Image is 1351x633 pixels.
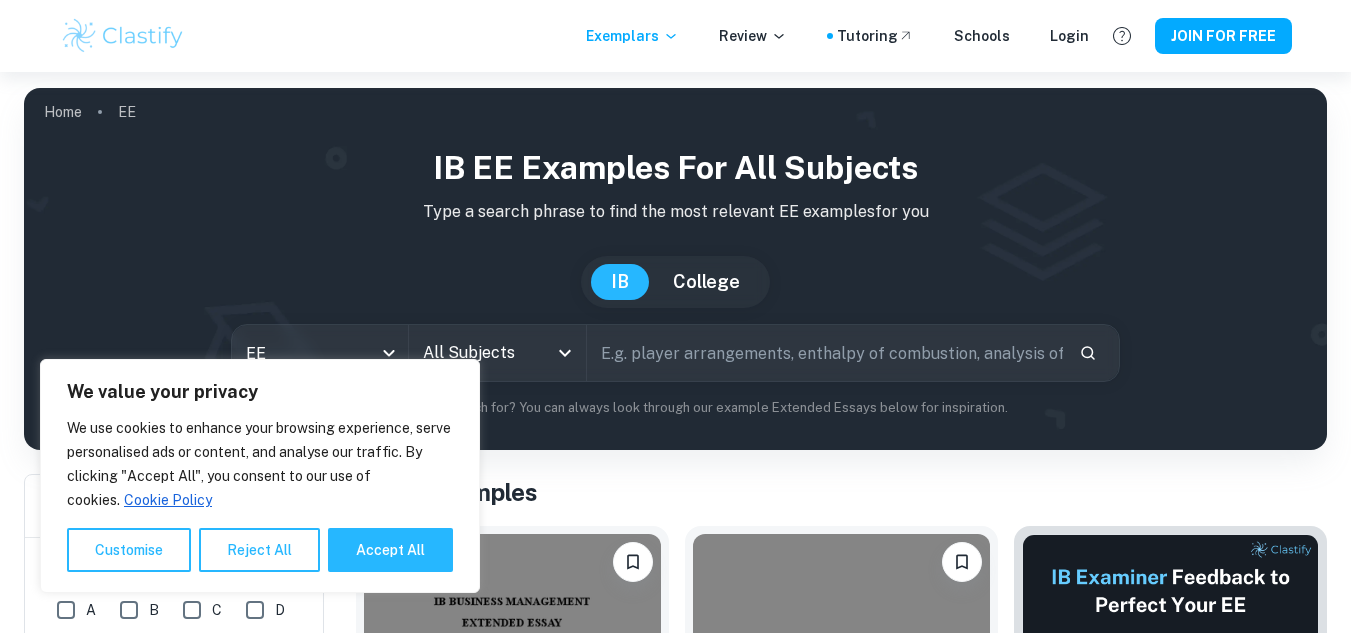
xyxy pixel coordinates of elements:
[40,398,1311,418] p: Not sure what to search for? You can always look through our example Extended Essays below for in...
[118,101,136,123] p: EE
[199,528,320,572] button: Reject All
[40,200,1311,224] p: Type a search phrase to find the most relevant EE examples for you
[719,25,787,47] p: Review
[1105,19,1139,53] button: Help and Feedback
[67,380,453,404] p: We value your privacy
[86,599,96,621] span: A
[275,599,285,621] span: D
[586,25,679,47] p: Exemplars
[40,144,1311,192] h1: IB EE examples for all subjects
[123,491,213,509] a: Cookie Policy
[67,416,453,512] p: We use cookies to enhance your browsing experience, serve personalised ads or content, and analys...
[1071,336,1105,370] button: Search
[942,542,982,582] button: Please log in to bookmark exemplars
[613,542,653,582] button: Please log in to bookmark exemplars
[837,25,914,47] a: Tutoring
[591,264,649,300] button: IB
[551,339,579,367] button: Open
[1050,25,1089,47] a: Login
[60,16,187,56] img: Clastify logo
[67,528,191,572] button: Customise
[653,264,760,300] button: College
[1155,18,1292,54] button: JOIN FOR FREE
[40,359,480,593] div: We value your privacy
[232,325,409,381] div: EE
[356,474,1327,510] h1: All EE Examples
[954,25,1010,47] a: Schools
[149,599,159,621] span: B
[328,528,453,572] button: Accept All
[24,88,1327,450] img: profile cover
[212,599,222,621] span: C
[44,98,82,126] a: Home
[587,325,1064,381] input: E.g. player arrangements, enthalpy of combustion, analysis of a big city...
